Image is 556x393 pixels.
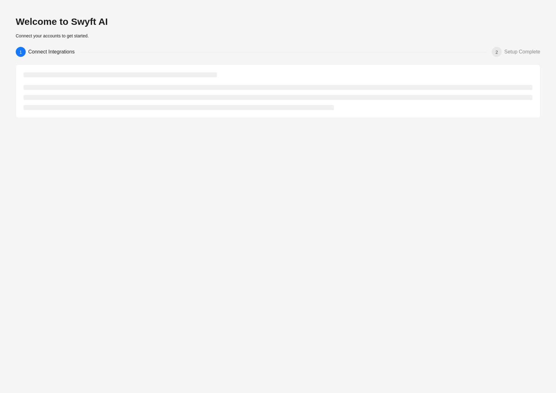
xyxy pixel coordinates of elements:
span: 1 [19,50,22,55]
span: Connect your accounts to get started. [16,33,89,38]
h2: Welcome to Swyft AI [16,16,540,28]
span: 2 [495,50,498,55]
div: Setup Complete [504,47,540,57]
div: Connect Integrations [28,47,80,57]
